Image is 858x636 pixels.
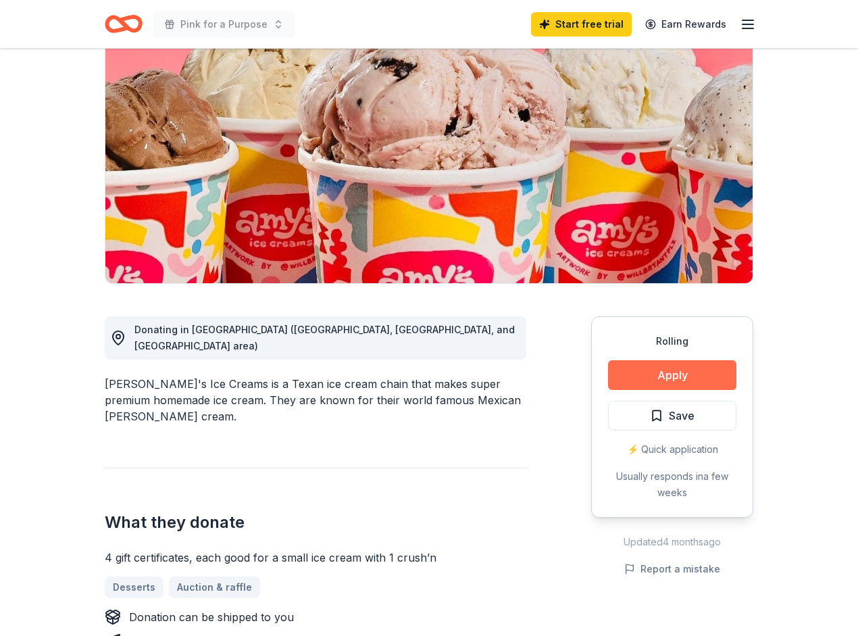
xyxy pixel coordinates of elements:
[105,512,526,533] h2: What they donate
[608,333,736,349] div: Rolling
[134,324,515,351] span: Donating in [GEOGRAPHIC_DATA] ([GEOGRAPHIC_DATA], [GEOGRAPHIC_DATA], and [GEOGRAPHIC_DATA] area)
[591,534,753,550] div: Updated 4 months ago
[608,360,736,390] button: Apply
[105,376,526,424] div: [PERSON_NAME]'s Ice Creams is a Texan ice cream chain that makes super premium homemade ice cream...
[669,407,695,424] span: Save
[637,12,734,36] a: Earn Rewards
[608,401,736,431] button: Save
[608,468,736,501] div: Usually responds in a few weeks
[169,577,260,598] a: Auction & raffle
[105,577,163,598] a: Desserts
[608,441,736,458] div: ⚡️ Quick application
[105,549,526,566] div: 4 gift certificates, each good for a small ice cream with 1 crush’n
[624,561,720,577] button: Report a mistake
[129,609,294,625] div: Donation can be shipped to you
[105,25,753,283] img: Image for Amy's Ice Creams
[105,8,143,40] a: Home
[180,16,268,32] span: Pink for a Purpose
[531,12,632,36] a: Start free trial
[153,11,295,38] button: Pink for a Purpose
